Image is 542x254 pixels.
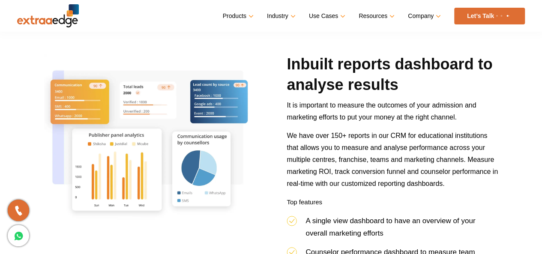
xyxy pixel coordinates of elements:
img: inbuilt reports dashboard [44,54,265,232]
li: A single view dashboard to have an overview of your overall marketing efforts [287,215,498,246]
a: Products [223,10,252,22]
p: It is important to measure the outcomes of your admission and marketing efforts to put your money... [287,99,498,130]
a: Industry [267,10,294,22]
h2: Inbuilt reports dashboard to analyse results [287,54,498,99]
strong: Top features [287,198,322,206]
p: We have over 150+ reports in our CRM for educational institutions that allows you to measure and ... [287,130,498,196]
a: Let’s Talk [454,8,525,24]
a: Company [408,10,439,22]
a: Resources [359,10,393,22]
a: Use Cases [309,10,344,22]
